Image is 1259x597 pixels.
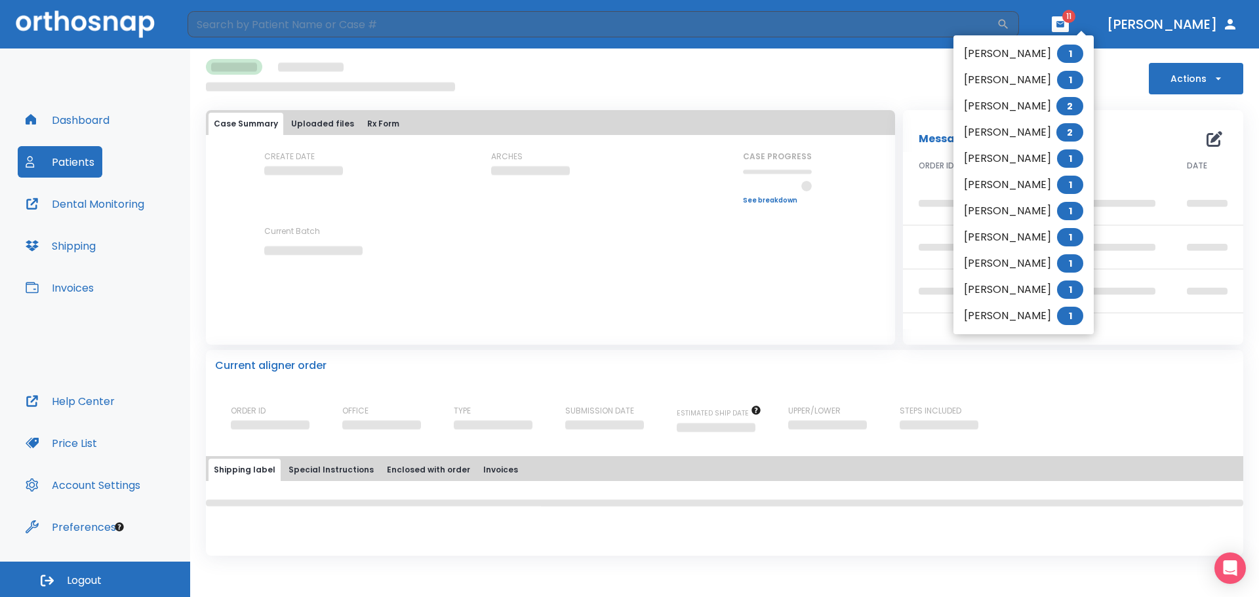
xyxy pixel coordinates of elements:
[1057,45,1083,63] span: 1
[953,93,1094,119] li: [PERSON_NAME]
[1057,228,1083,246] span: 1
[1214,552,1246,584] div: Open Intercom Messenger
[1057,307,1083,325] span: 1
[1057,254,1083,273] span: 1
[953,41,1094,67] li: [PERSON_NAME]
[953,172,1094,198] li: [PERSON_NAME]
[953,250,1094,277] li: [PERSON_NAME]
[1057,280,1083,299] span: 1
[1057,202,1083,220] span: 1
[953,198,1094,224] li: [PERSON_NAME]
[953,303,1094,329] li: [PERSON_NAME]
[953,67,1094,93] li: [PERSON_NAME]
[953,277,1094,303] li: [PERSON_NAME]
[1057,149,1083,168] span: 1
[1056,123,1083,142] span: 2
[1057,176,1083,194] span: 1
[1057,71,1083,89] span: 1
[953,145,1094,172] li: [PERSON_NAME]
[1056,97,1083,115] span: 2
[953,224,1094,250] li: [PERSON_NAME]
[953,119,1094,145] li: [PERSON_NAME]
